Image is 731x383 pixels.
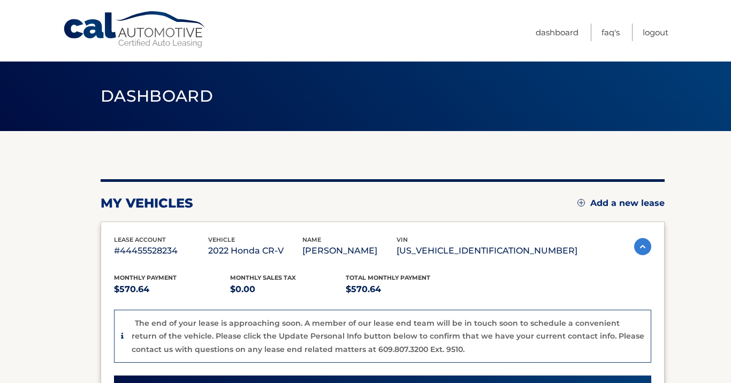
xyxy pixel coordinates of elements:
[302,243,397,258] p: [PERSON_NAME]
[230,274,296,281] span: Monthly sales Tax
[346,282,462,297] p: $570.64
[132,318,644,354] p: The end of your lease is approaching soon. A member of our lease end team will be in touch soon t...
[634,238,651,255] img: accordion-active.svg
[536,24,578,41] a: Dashboard
[601,24,620,41] a: FAQ's
[114,243,208,258] p: #44455528234
[346,274,430,281] span: Total Monthly Payment
[101,86,213,106] span: Dashboard
[114,282,230,297] p: $570.64
[643,24,668,41] a: Logout
[208,236,235,243] span: vehicle
[63,11,207,49] a: Cal Automotive
[101,195,193,211] h2: my vehicles
[114,274,177,281] span: Monthly Payment
[577,198,665,209] a: Add a new lease
[114,236,166,243] span: lease account
[230,282,346,297] p: $0.00
[577,199,585,206] img: add.svg
[302,236,321,243] span: name
[397,243,577,258] p: [US_VEHICLE_IDENTIFICATION_NUMBER]
[208,243,302,258] p: 2022 Honda CR-V
[397,236,408,243] span: vin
